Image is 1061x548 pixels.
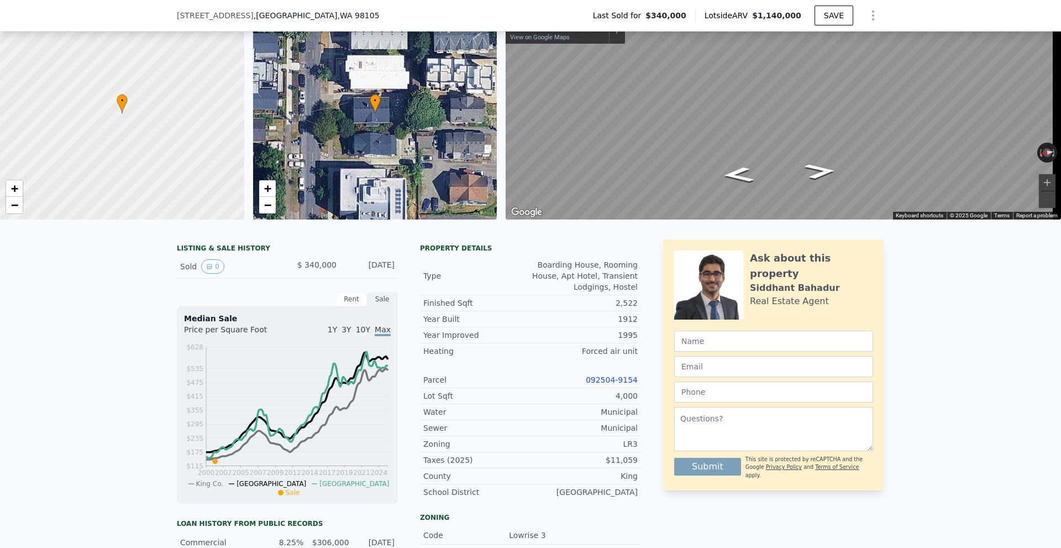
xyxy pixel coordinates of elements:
a: Zoom out [6,197,23,213]
div: Street View [506,7,1061,220]
div: Type [423,270,530,281]
tspan: $475 [186,379,203,387]
div: Municipal [530,406,638,417]
a: Report a problem [1016,212,1058,218]
div: County [423,471,530,482]
tspan: $535 [186,365,203,373]
span: , WA 98105 [337,11,379,20]
div: Sale [367,292,398,306]
tspan: $355 [186,406,203,414]
div: Rent [336,292,367,306]
div: $306,000 [310,537,349,548]
div: $11,059 [530,455,638,466]
div: Year Improved [423,330,530,341]
div: Sold [180,259,279,274]
tspan: 2021 [353,469,370,477]
tspan: 2012 [284,469,301,477]
div: Finished Sqft [423,298,530,309]
span: $340,000 [645,10,686,21]
div: Real Estate Agent [750,295,829,308]
span: + [264,181,271,195]
div: Zoning [420,513,641,522]
div: [DATE] [356,537,395,548]
div: 1995 [530,330,638,341]
div: Year Built [423,314,530,325]
a: 092504-9154 [586,375,638,384]
input: Name [674,331,873,352]
div: Zoning [423,439,530,450]
span: , [GEOGRAPHIC_DATA] [254,10,380,21]
tspan: 2009 [267,469,284,477]
span: 3Y [342,325,351,334]
a: Privacy Policy [766,464,802,470]
div: Map [506,7,1061,220]
button: Zoom out [1039,191,1055,208]
div: Taxes (2025) [423,455,530,466]
a: Terms (opens in new tab) [994,212,1010,218]
span: Max [375,325,391,336]
a: Zoom in [259,180,276,197]
span: Sale [286,489,300,497]
div: 2,522 [530,298,638,309]
span: • [117,96,128,106]
span: 10Y [356,325,370,334]
a: Zoom out [259,197,276,213]
div: King [530,471,638,482]
div: Property details [420,244,641,253]
span: King Co. [196,480,224,488]
path: Go North, 20th Ave NE [709,163,768,186]
div: 1912 [530,314,638,325]
div: [GEOGRAPHIC_DATA] [530,487,638,498]
button: Submit [674,458,741,476]
div: LR3 [530,439,638,450]
tspan: 2019 [336,469,353,477]
div: Heating [423,346,530,357]
span: [GEOGRAPHIC_DATA] [237,480,306,488]
div: Parcel [423,374,530,385]
button: Reset the view [1037,147,1058,158]
span: Last Sold for [593,10,646,21]
span: • [370,96,381,106]
div: Ask about this property [750,250,873,281]
div: Lot Sqft [423,390,530,401]
span: − [264,198,271,212]
tspan: 2002 [215,469,232,477]
span: + [11,181,18,195]
span: $ 340,000 [297,260,337,269]
div: School District [423,487,530,498]
span: © 2025 Google [950,212,988,218]
button: SAVE [815,6,853,25]
button: View historical data [201,259,224,274]
div: [DATE] [345,259,395,274]
div: Sewer [423,422,530,434]
tspan: $628 [186,343,203,351]
div: LISTING & SALE HISTORY [177,244,398,255]
tspan: $175 [186,448,203,456]
div: 4,000 [530,390,638,401]
button: Rotate counterclockwise [1037,143,1043,163]
tspan: 2007 [250,469,267,477]
div: • [370,94,381,113]
div: Code [423,530,509,541]
span: 1Y [328,325,337,334]
a: Open this area in Google Maps (opens a new window) [508,205,545,220]
button: Rotate clockwise [1052,143,1058,163]
tspan: 2017 [319,469,336,477]
div: This site is protected by reCAPTCHA and the Google and apply. [745,456,873,479]
tspan: 2005 [232,469,249,477]
div: • [117,94,128,113]
div: Boarding House, Rooming House, Apt Hotel, Transient Lodgings, Hostel [530,259,638,293]
button: Keyboard shortcuts [896,212,943,220]
tspan: 2024 [371,469,388,477]
tspan: $295 [186,420,203,428]
img: Google [508,205,545,220]
button: Show Options [862,4,884,27]
input: Email [674,356,873,377]
div: Commercial [180,537,258,548]
path: Go South, 20th Ave NE [791,160,850,183]
div: Water [423,406,530,417]
div: 8.25% [265,537,303,548]
a: Terms of Service [815,464,859,470]
tspan: 2014 [301,469,318,477]
span: [STREET_ADDRESS] [177,10,254,21]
